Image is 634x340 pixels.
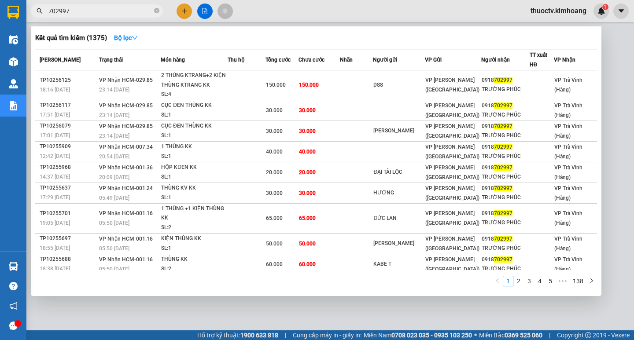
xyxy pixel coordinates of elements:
[524,276,534,286] a: 3
[99,144,153,150] span: VP Nhận HCM-007.34
[554,165,582,180] span: VP Trà Vinh (Hàng)
[494,165,512,171] span: 702997
[482,76,529,85] div: 0918
[425,165,479,180] span: VP [PERSON_NAME] ([GEOGRAPHIC_DATA])
[554,210,582,226] span: VP Trà Vinh (Hàng)
[299,57,324,63] span: Chưa cước
[299,261,316,267] span: 60.000
[161,131,227,141] div: SL: 1
[373,168,424,177] div: ĐẠI TÀI LỘC
[266,128,283,134] span: 30.000
[161,172,227,182] div: SL: 1
[161,234,227,244] div: KIỆN THÙNG KK
[513,276,524,286] li: 2
[4,17,82,34] span: VP [PERSON_NAME] ([GEOGRAPHIC_DATA]) -
[494,144,512,150] span: 702997
[482,264,529,274] div: TRƯỜNG PHÚC
[481,57,510,63] span: Người nhận
[40,101,96,110] div: TP10256117
[373,239,424,248] div: [PERSON_NAME]
[37,8,43,14] span: search
[266,190,283,196] span: 30.000
[340,57,353,63] span: Nhãn
[482,101,529,110] div: 0918
[530,52,547,68] span: TT xuất HĐ
[99,154,129,160] span: 20:54 [DATE]
[23,57,76,66] span: KO BAO HƯ DẬP
[99,123,153,129] span: VP Nhận HCM-029.85
[161,193,227,203] div: SL: 1
[9,35,18,44] img: warehouse-icon
[99,102,153,109] span: VP Nhận HCM-029.85
[425,256,479,272] span: VP [PERSON_NAME] ([GEOGRAPHIC_DATA])
[99,165,153,171] span: VP Nhận HCM-001.36
[299,107,316,113] span: 30.000
[161,152,227,161] div: SL: 1
[99,77,153,83] span: VP Nhận HCM-029.85
[40,194,70,201] span: 17:29 [DATE]
[482,218,529,227] div: TRƯỜNG PHÚC
[266,215,283,221] span: 65.000
[586,276,597,286] button: right
[161,121,227,131] div: CỤC ĐEN THÙNG KK
[29,5,102,13] strong: BIÊN NHẬN GỬI HÀNG
[494,102,512,109] span: 702997
[107,31,145,45] button: Bộ lọcdown
[40,209,96,218] div: TP10255701
[161,90,227,99] div: SL: 4
[99,87,129,93] span: 23:14 [DATE]
[482,209,529,218] div: 0918
[9,302,18,310] span: notification
[482,152,529,161] div: TRƯỜNG PHÚC
[524,276,534,286] li: 3
[373,80,424,90] div: DSS
[161,101,227,110] div: CỤC ĐEN THÙNG KK
[554,77,582,93] span: VP Trà Vinh (Hàng)
[99,266,129,272] span: 05:50 [DATE]
[299,149,316,155] span: 40.000
[9,57,18,66] img: warehouse-icon
[494,123,512,129] span: 702997
[161,244,227,253] div: SL: 1
[40,266,70,272] span: 18:38 [DATE]
[425,102,479,118] span: VP [PERSON_NAME] ([GEOGRAPHIC_DATA])
[554,236,582,252] span: VP Trà Vinh (Hàng)
[161,71,227,90] div: 2 THÙNG KTRANG+2 KIỆN THÙNG KTRANG KK
[482,234,529,244] div: 0918
[25,38,85,46] span: VP Trà Vinh (Hàng)
[99,133,129,139] span: 23:14 [DATE]
[228,57,244,63] span: Thu hộ
[9,101,18,110] img: solution-icon
[132,35,138,41] span: down
[266,261,283,267] span: 60.000
[554,102,582,118] span: VP Trà Vinh (Hàng)
[9,262,18,271] img: warehouse-icon
[154,7,159,15] span: close-circle
[161,204,227,223] div: 1 THÙNG +1 KIỆN THÙNG KK
[40,142,96,151] div: TP10255909
[4,48,109,56] span: 0935682356 -
[534,276,545,286] li: 4
[161,57,185,63] span: Món hàng
[482,172,529,182] div: TRƯỜNG PHÚC
[299,215,316,221] span: 65.000
[373,126,424,135] div: [PERSON_NAME]
[99,185,153,191] span: VP Nhận HCM-001.24
[299,82,319,88] span: 150.000
[589,278,594,283] span: right
[482,131,529,140] div: TRƯỜNG PHÚC
[425,57,442,63] span: VP Gửi
[161,223,227,233] div: SL: 2
[99,256,153,263] span: VP Nhận HCM-001.16
[40,153,70,159] span: 12:42 [DATE]
[4,17,129,34] p: GỬI:
[40,183,96,193] div: TP10255637
[425,185,479,201] span: VP [PERSON_NAME] ([GEOGRAPHIC_DATA])
[482,184,529,193] div: 0918
[535,276,545,286] a: 4
[154,8,159,13] span: close-circle
[99,245,129,252] span: 05:50 [DATE]
[570,276,586,286] li: 138
[494,256,512,263] span: 702997
[514,276,523,286] a: 2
